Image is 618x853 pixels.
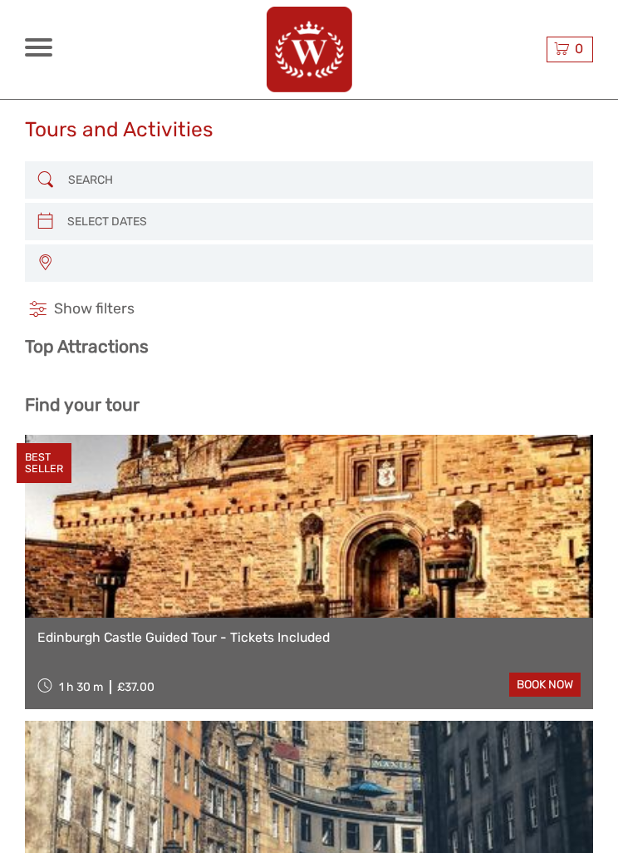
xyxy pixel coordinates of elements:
a: Edinburgh Castle Guided Tour - Tickets Included [37,630,581,646]
span: Show filters [54,299,135,319]
span: 0 [572,41,586,57]
b: Find your tour [25,394,140,415]
input: SELECT DATES [61,208,557,235]
a: book now [509,673,581,697]
span: 1 h 30 m [59,680,103,694]
b: Top Attractions [25,336,149,357]
img: 742-83ef3242-0fcf-4e4b-9c00-44b4ddc54f43_logo_big.png [267,7,352,92]
div: £37.00 [117,680,154,694]
h1: Tours and Activities [25,117,213,141]
input: SEARCH [61,166,558,194]
div: BEST SELLER [17,443,71,483]
h4: Show filters [25,299,593,319]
